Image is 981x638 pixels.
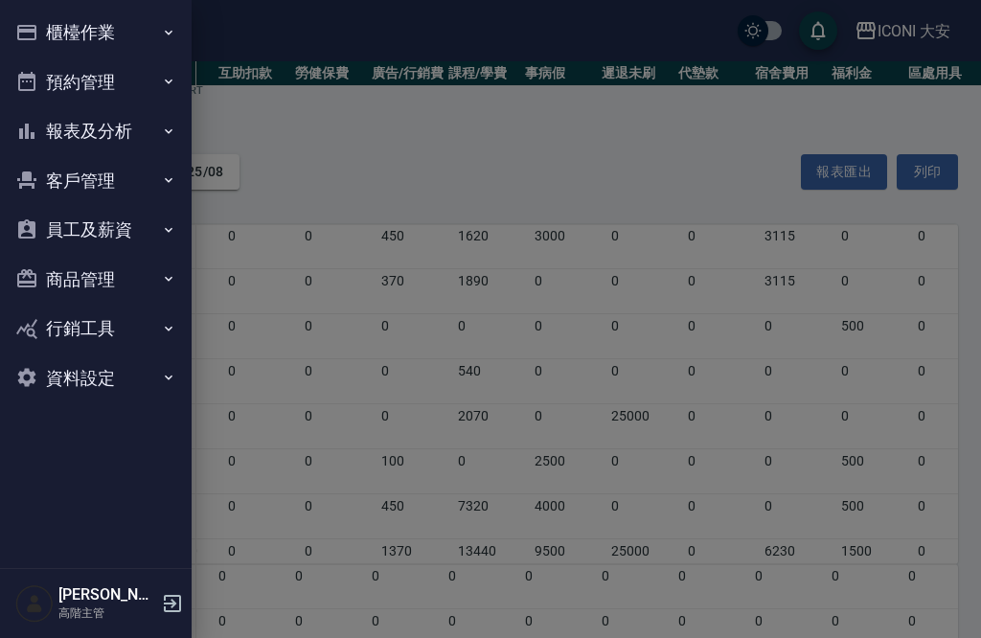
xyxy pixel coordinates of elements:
[8,106,184,156] button: 報表及分析
[8,304,184,353] button: 行銷工具
[8,353,184,403] button: 資料設定
[58,604,156,622] p: 高階主管
[15,584,54,623] img: Person
[8,57,184,107] button: 預約管理
[8,205,184,255] button: 員工及薪資
[8,156,184,206] button: 客戶管理
[58,585,156,604] h5: [PERSON_NAME]
[8,8,184,57] button: 櫃檯作業
[8,255,184,305] button: 商品管理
